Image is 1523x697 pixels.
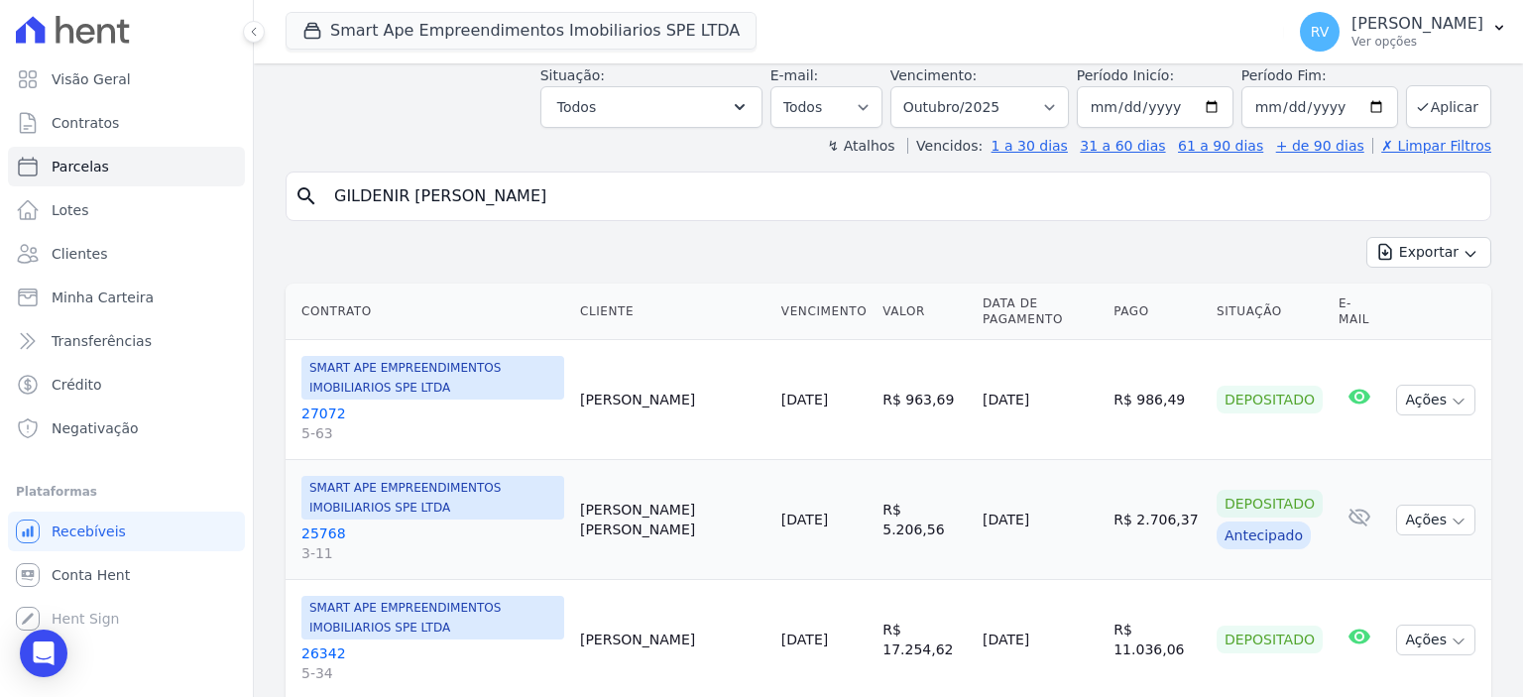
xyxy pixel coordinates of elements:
[286,12,757,50] button: Smart Ape Empreendimentos Imobiliarios SPE LTDA
[301,543,564,563] span: 3-11
[8,59,245,99] a: Visão Geral
[301,476,564,520] span: SMART APE EMPREENDIMENTOS IMOBILIARIOS SPE LTDA
[1178,138,1263,154] a: 61 a 90 dias
[975,340,1106,460] td: [DATE]
[1331,284,1389,340] th: E-mail
[286,284,572,340] th: Contrato
[1217,626,1323,653] div: Depositado
[1351,34,1483,50] p: Ver opções
[301,356,564,400] span: SMART APE EMPREENDIMENTOS IMOBILIARIOS SPE LTDA
[8,408,245,448] a: Negativação
[8,234,245,274] a: Clientes
[1284,4,1523,59] button: RV [PERSON_NAME] Ver opções
[8,103,245,143] a: Contratos
[8,512,245,551] a: Recebíveis
[301,663,564,683] span: 5-34
[1106,284,1209,340] th: Pago
[1396,625,1475,655] button: Ações
[875,340,975,460] td: R$ 963,69
[301,404,564,443] a: 270725-63
[890,67,977,83] label: Vencimento:
[875,460,975,580] td: R$ 5.206,56
[1372,138,1491,154] a: ✗ Limpar Filtros
[52,565,130,585] span: Conta Hent
[8,365,245,405] a: Crédito
[557,95,596,119] span: Todos
[540,86,762,128] button: Todos
[1241,65,1398,86] label: Período Fim:
[773,284,875,340] th: Vencimento
[572,460,773,580] td: [PERSON_NAME] [PERSON_NAME]
[52,69,131,89] span: Visão Geral
[1209,284,1331,340] th: Situação
[1366,237,1491,268] button: Exportar
[1106,340,1209,460] td: R$ 986,49
[975,284,1106,340] th: Data de Pagamento
[1217,522,1311,549] div: Antecipado
[52,244,107,264] span: Clientes
[8,190,245,230] a: Lotes
[52,375,102,395] span: Crédito
[301,523,564,563] a: 257683-11
[540,67,605,83] label: Situação:
[1080,138,1165,154] a: 31 a 60 dias
[1396,385,1475,415] button: Ações
[1217,386,1323,413] div: Depositado
[1106,460,1209,580] td: R$ 2.706,37
[20,630,67,677] div: Open Intercom Messenger
[52,113,119,133] span: Contratos
[322,176,1482,216] input: Buscar por nome do lote ou do cliente
[301,596,564,639] span: SMART APE EMPREENDIMENTOS IMOBILIARIOS SPE LTDA
[8,147,245,186] a: Parcelas
[975,460,1106,580] td: [DATE]
[572,340,773,460] td: [PERSON_NAME]
[770,67,819,83] label: E-mail:
[1217,490,1323,518] div: Depositado
[827,138,894,154] label: ↯ Atalhos
[8,278,245,317] a: Minha Carteira
[1311,25,1330,39] span: RV
[301,643,564,683] a: 263425-34
[781,512,828,527] a: [DATE]
[52,288,154,307] span: Minha Carteira
[1077,67,1174,83] label: Período Inicío:
[1406,85,1491,128] button: Aplicar
[8,321,245,361] a: Transferências
[301,423,564,443] span: 5-63
[8,555,245,595] a: Conta Hent
[1276,138,1364,154] a: + de 90 dias
[52,157,109,176] span: Parcelas
[52,522,126,541] span: Recebíveis
[52,418,139,438] span: Negativação
[572,284,773,340] th: Cliente
[781,392,828,407] a: [DATE]
[294,184,318,208] i: search
[52,331,152,351] span: Transferências
[1396,505,1475,535] button: Ações
[875,284,975,340] th: Valor
[16,480,237,504] div: Plataformas
[1351,14,1483,34] p: [PERSON_NAME]
[907,138,983,154] label: Vencidos:
[52,200,89,220] span: Lotes
[781,632,828,647] a: [DATE]
[992,138,1068,154] a: 1 a 30 dias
